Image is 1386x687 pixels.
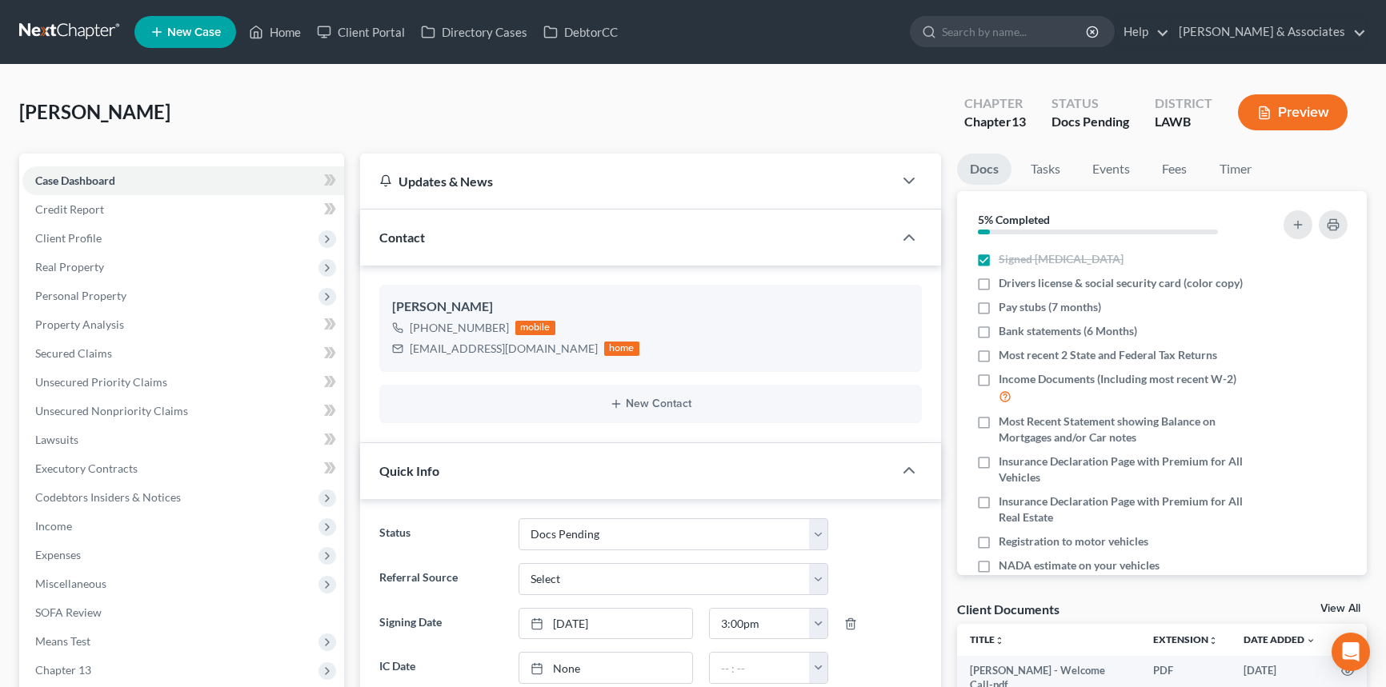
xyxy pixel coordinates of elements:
span: Bank statements (6 Months) [999,323,1137,339]
a: Events [1080,154,1143,185]
span: Unsecured Priority Claims [35,375,167,389]
span: Contact [379,230,425,245]
span: Credit Report [35,202,104,216]
span: Drivers license & social security card (color copy) [999,275,1243,291]
a: Tasks [1018,154,1073,185]
a: [DATE] [519,609,691,639]
button: Preview [1238,94,1348,130]
a: [PERSON_NAME] & Associates [1171,18,1366,46]
span: Executory Contracts [35,461,138,475]
a: Help [1116,18,1169,46]
span: Quick Info [379,463,439,478]
span: Codebtors Insiders & Notices [35,490,181,504]
span: Most recent 2 State and Federal Tax Returns [999,347,1217,363]
div: mobile [515,321,555,335]
span: Unsecured Nonpriority Claims [35,404,188,417]
input: -- : -- [710,609,811,639]
input: -- : -- [710,653,811,683]
i: expand_more [1306,636,1316,645]
a: Timer [1207,154,1264,185]
span: Case Dashboard [35,174,115,187]
label: Signing Date [371,608,511,640]
a: DebtorCC [535,18,626,46]
a: Credit Report [22,195,344,224]
div: [PHONE_NUMBER] [410,320,509,336]
span: Means Test [35,634,90,648]
span: Income [35,519,72,533]
div: home [604,342,639,356]
a: Titleunfold_more [970,633,1004,645]
span: Secured Claims [35,346,112,360]
a: Client Portal [309,18,413,46]
span: New Case [167,26,221,38]
div: District [1155,94,1212,113]
a: Executory Contracts [22,454,344,483]
span: 13 [1011,114,1026,129]
div: Open Intercom Messenger [1332,633,1370,671]
label: Status [371,518,511,550]
div: Docs Pending [1052,113,1129,131]
div: Client Documents [957,601,1060,617]
label: IC Date [371,652,511,684]
a: Case Dashboard [22,166,344,195]
a: Secured Claims [22,339,344,368]
a: Unsecured Nonpriority Claims [22,397,344,425]
span: Property Analysis [35,318,124,331]
span: Client Profile [35,231,102,245]
a: Fees [1149,154,1200,185]
span: Lawsuits [35,433,78,446]
div: Chapter [964,94,1026,113]
span: NADA estimate on your vehicles [999,557,1160,573]
a: Docs [957,154,1011,185]
i: unfold_more [1208,636,1218,645]
a: Extensionunfold_more [1153,633,1218,645]
a: Home [241,18,309,46]
div: LAWB [1155,113,1212,131]
a: Lawsuits [22,425,344,454]
span: Insurance Declaration Page with Premium for All Vehicles [999,453,1251,485]
button: New Contact [392,397,909,410]
span: SOFA Review [35,605,102,619]
span: Real Property [35,260,104,274]
div: Updates & News [379,173,874,190]
span: Miscellaneous [35,577,106,590]
span: Most Recent Statement showing Balance on Mortgages and/or Car notes [999,413,1251,445]
span: Chapter 13 [35,663,91,677]
span: [PERSON_NAME] [19,100,170,123]
a: None [519,653,691,683]
span: Income Documents (Including most recent W-2) [999,371,1236,387]
a: Property Analysis [22,310,344,339]
a: SOFA Review [22,598,344,627]
a: Date Added expand_more [1244,633,1316,645]
a: Directory Cases [413,18,535,46]
strong: 5% Completed [978,213,1050,226]
span: Personal Property [35,289,126,302]
span: Registration to motor vehicles [999,533,1148,549]
i: unfold_more [995,636,1004,645]
div: [PERSON_NAME] [392,298,909,317]
a: View All [1320,603,1360,614]
div: Chapter [964,113,1026,131]
span: Pay stubs (7 months) [999,299,1101,315]
span: Expenses [35,548,81,561]
a: Unsecured Priority Claims [22,368,344,397]
input: Search by name... [942,17,1088,46]
label: Referral Source [371,563,511,595]
span: Insurance Declaration Page with Premium for All Real Estate [999,493,1251,525]
div: Status [1052,94,1129,113]
div: [EMAIL_ADDRESS][DOMAIN_NAME] [410,341,598,357]
span: Signed [MEDICAL_DATA] [999,251,1124,267]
